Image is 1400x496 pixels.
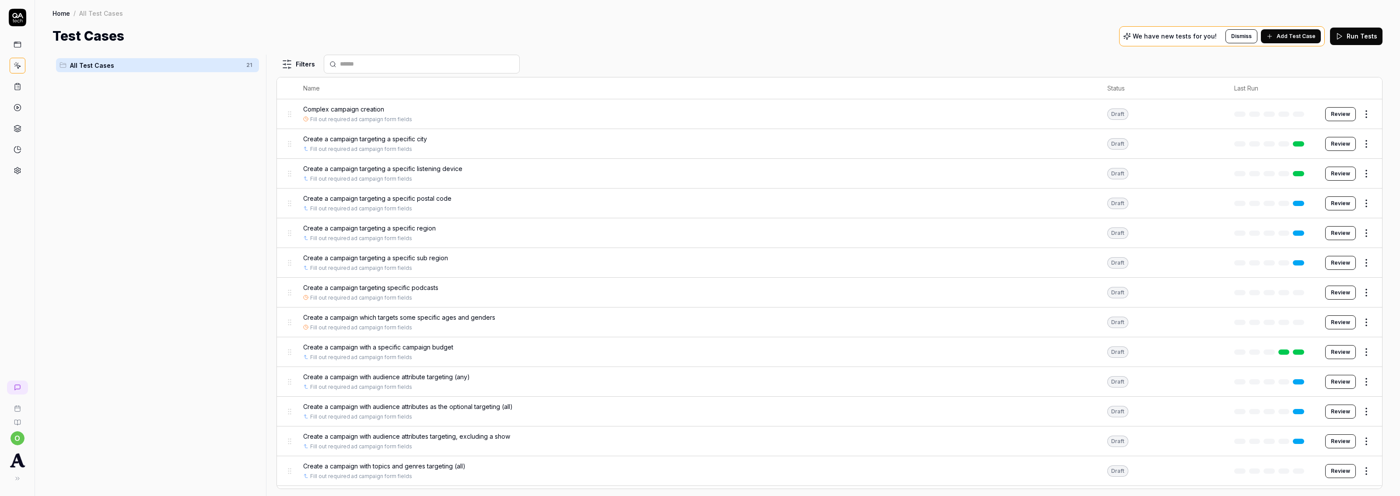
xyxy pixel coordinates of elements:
a: Fill out required ad campaign form fields [310,264,412,272]
button: Review [1325,345,1356,359]
button: Review [1325,434,1356,448]
div: Draft [1107,138,1128,150]
tr: Create a campaign targeting specific podcastsFill out required ad campaign form fieldsDraftReview [277,278,1382,307]
a: Fill out required ad campaign form fields [310,383,412,391]
a: Book a call with us [3,398,31,412]
button: Acast Logo [3,445,31,470]
div: Draft [1107,465,1128,477]
div: Draft [1107,376,1128,388]
div: Draft [1107,227,1128,239]
div: Draft [1107,346,1128,358]
button: Run Tests [1330,28,1382,45]
button: Filters [276,56,320,73]
button: Review [1325,375,1356,389]
button: Review [1325,167,1356,181]
a: Fill out required ad campaign form fields [310,353,412,361]
a: Documentation [3,412,31,426]
tr: Create a campaign with audience attribute targeting (any)Fill out required ad campaign form field... [277,367,1382,397]
div: Draft [1107,108,1128,120]
button: Add Test Case [1261,29,1321,43]
span: Create a campaign targeting a specific sub region [303,253,448,262]
button: Review [1325,286,1356,300]
span: Create a campaign targeting specific podcasts [303,283,438,292]
span: Create a campaign targeting a specific listening device [303,164,462,173]
button: Review [1325,405,1356,419]
span: Create a campaign with audience attributes targeting, excluding a show [303,432,510,441]
a: Fill out required ad campaign form fields [310,205,412,213]
a: Fill out required ad campaign form fields [310,443,412,451]
span: Add Test Case [1277,32,1316,40]
div: Draft [1107,436,1128,447]
button: Dismiss [1225,29,1257,43]
a: New conversation [7,381,28,395]
tr: Create a campaign targeting a specific postal codeFill out required ad campaign form fieldsDraftR... [277,189,1382,218]
tr: Create a campaign targeting a specific cityFill out required ad campaign form fieldsDraftReview [277,129,1382,159]
button: Review [1325,464,1356,478]
h1: Test Cases [52,26,124,46]
tr: Create a campaign with topics and genres targeting (all)Fill out required ad campaign form fields... [277,456,1382,486]
tr: Create a campaign which targets some specific ages and gendersFill out required ad campaign form ... [277,307,1382,337]
p: We have new tests for you! [1133,33,1217,39]
div: Draft [1107,168,1128,179]
a: Fill out required ad campaign form fields [310,145,412,153]
a: Fill out required ad campaign form fields [310,413,412,421]
button: o [10,431,24,445]
button: Review [1325,137,1356,151]
div: Draft [1107,257,1128,269]
a: Fill out required ad campaign form fields [310,472,412,480]
button: Review [1325,315,1356,329]
span: Create a campaign with a specific campaign budget [303,342,453,352]
tr: Create a campaign with a specific campaign budgetFill out required ad campaign form fieldsDraftRe... [277,337,1382,367]
button: Review [1325,107,1356,121]
div: Draft [1107,317,1128,328]
span: Create a campaign with audience attributes as the optional targeting (all) [303,402,513,411]
a: Fill out required ad campaign form fields [310,175,412,183]
div: Draft [1107,406,1128,417]
th: Name [294,77,1099,99]
a: Home [52,9,70,17]
div: All Test Cases [79,9,123,17]
th: Last Run [1225,77,1316,99]
tr: Create a campaign with audience attributes targeting, excluding a showFill out required ad campai... [277,426,1382,456]
div: / [73,9,76,17]
span: Create a campaign targeting a specific city [303,134,427,143]
div: Draft [1107,287,1128,298]
span: Create a campaign targeting a specific region [303,224,436,233]
div: Draft [1107,198,1128,209]
button: Review [1325,226,1356,240]
tr: Complex campaign creationFill out required ad campaign form fieldsDraftReview [277,99,1382,129]
a: Fill out required ad campaign form fields [310,324,412,332]
a: Fill out required ad campaign form fields [310,115,412,123]
span: 21 [243,60,255,70]
span: Create a campaign with audience attribute targeting (any) [303,372,470,381]
tr: Create a campaign targeting a specific regionFill out required ad campaign form fieldsDraftReview [277,218,1382,248]
span: Complex campaign creation [303,105,384,114]
button: Review [1325,196,1356,210]
button: Review [1325,256,1356,270]
tr: Create a campaign targeting a specific listening deviceFill out required ad campaign form fieldsD... [277,159,1382,189]
span: Create a campaign which targets some specific ages and genders [303,313,495,322]
img: Acast Logo [10,452,25,468]
span: Create a campaign targeting a specific postal code [303,194,451,203]
tr: Create a campaign with audience attributes as the optional targeting (all)Fill out required ad ca... [277,397,1382,426]
span: All Test Cases [70,61,241,70]
th: Status [1099,77,1225,99]
a: Fill out required ad campaign form fields [310,234,412,242]
tr: Create a campaign targeting a specific sub regionFill out required ad campaign form fieldsDraftRe... [277,248,1382,278]
a: Fill out required ad campaign form fields [310,294,412,302]
span: Create a campaign with topics and genres targeting (all) [303,461,465,471]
